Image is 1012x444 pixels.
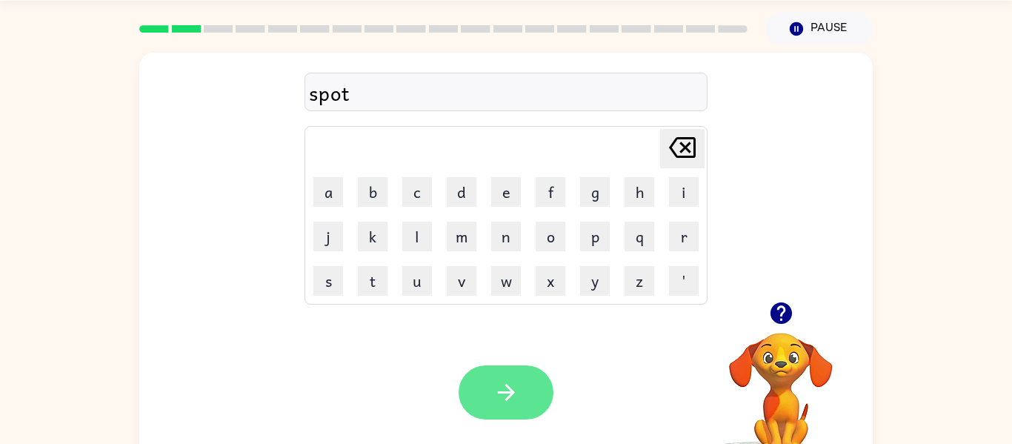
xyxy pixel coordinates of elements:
[669,177,699,207] button: i
[402,266,432,296] button: u
[491,222,521,251] button: n
[358,266,387,296] button: t
[447,177,476,207] button: d
[313,266,343,296] button: s
[447,266,476,296] button: v
[669,266,699,296] button: '
[669,222,699,251] button: r
[536,222,565,251] button: o
[625,266,654,296] button: z
[358,177,387,207] button: b
[309,77,703,108] div: spot
[625,222,654,251] button: q
[580,266,610,296] button: y
[580,177,610,207] button: g
[402,222,432,251] button: l
[358,222,387,251] button: k
[491,266,521,296] button: w
[447,222,476,251] button: m
[536,266,565,296] button: x
[313,177,343,207] button: a
[313,222,343,251] button: j
[402,177,432,207] button: c
[491,177,521,207] button: e
[580,222,610,251] button: p
[765,12,873,46] button: Pause
[536,177,565,207] button: f
[625,177,654,207] button: h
